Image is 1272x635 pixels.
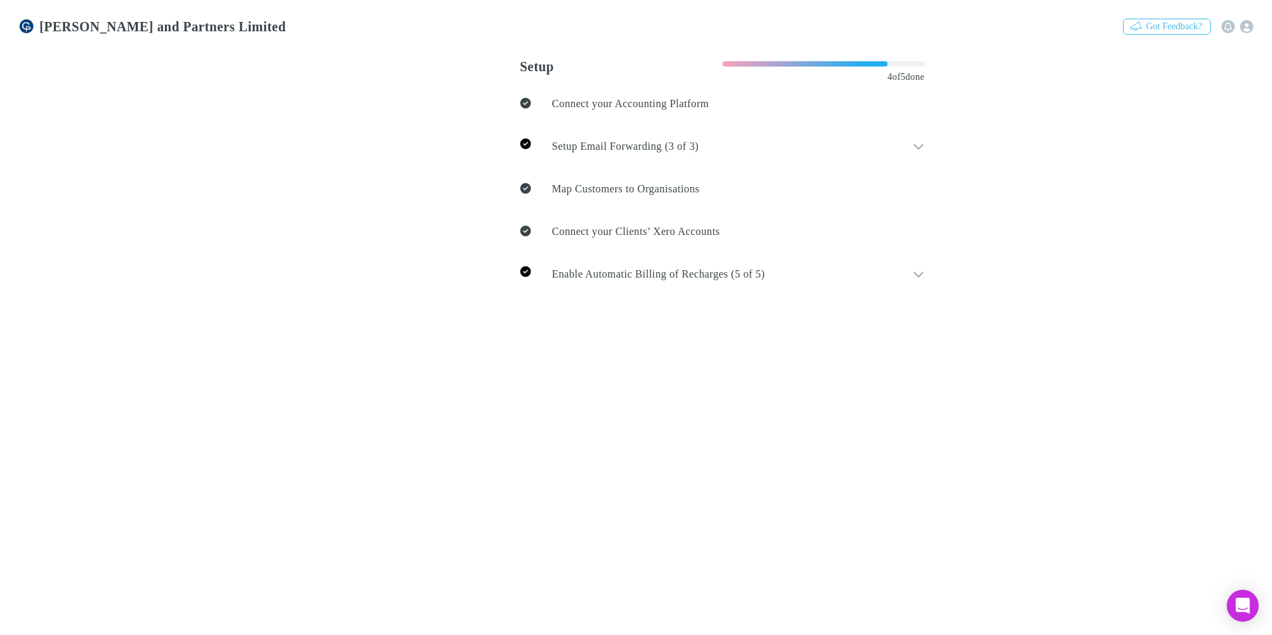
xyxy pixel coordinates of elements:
button: Got Feedback? [1123,19,1211,35]
img: Coates and Partners Limited's Logo [19,19,34,35]
a: Connect your Accounting Platform [510,83,935,125]
div: Open Intercom Messenger [1227,590,1259,622]
a: Connect your Clients’ Xero Accounts [510,210,935,253]
p: Connect your Accounting Platform [552,96,709,112]
p: Enable Automatic Billing of Recharges (5 of 5) [552,266,765,282]
a: [PERSON_NAME] and Partners Limited [11,11,294,43]
h3: [PERSON_NAME] and Partners Limited [39,19,286,35]
p: Setup Email Forwarding (3 of 3) [552,138,699,154]
div: Setup Email Forwarding (3 of 3) [510,125,935,168]
a: Map Customers to Organisations [510,168,935,210]
h3: Setup [520,59,722,75]
span: 4 of 5 done [887,72,924,83]
p: Map Customers to Organisations [552,181,700,197]
p: Connect your Clients’ Xero Accounts [552,224,720,240]
div: Enable Automatic Billing of Recharges (5 of 5) [510,253,935,296]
